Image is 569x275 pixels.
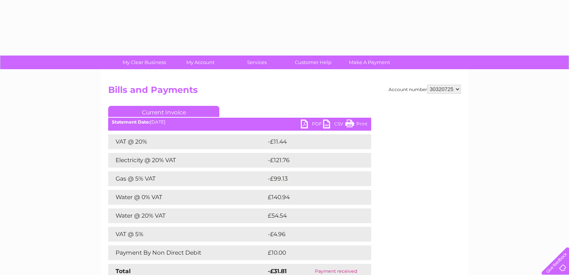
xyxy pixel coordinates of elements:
td: VAT @ 5% [108,227,266,242]
td: -£11.44 [266,134,356,149]
td: £54.54 [266,208,356,223]
td: -£121.76 [266,153,358,168]
td: Payment By Non Direct Debit [108,245,266,260]
a: My Clear Business [114,56,175,69]
td: Gas @ 5% VAT [108,171,266,186]
td: VAT @ 20% [108,134,266,149]
a: Services [226,56,287,69]
td: £10.00 [266,245,356,260]
td: Electricity @ 20% VAT [108,153,266,168]
a: Print [345,120,367,130]
a: CSV [323,120,345,130]
div: [DATE] [108,120,371,125]
a: Customer Help [283,56,344,69]
a: Current Invoice [108,106,219,117]
a: My Account [170,56,231,69]
a: PDF [301,120,323,130]
strong: -£31.81 [268,268,287,275]
strong: Total [116,268,131,275]
td: £140.94 [266,190,358,205]
td: -£4.96 [266,227,356,242]
h2: Bills and Payments [108,85,461,99]
td: Water @ 0% VAT [108,190,266,205]
div: Account number [389,85,461,94]
td: Water @ 20% VAT [108,208,266,223]
td: -£99.13 [266,171,357,186]
a: Make A Payment [339,56,400,69]
b: Statement Date: [112,119,150,125]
